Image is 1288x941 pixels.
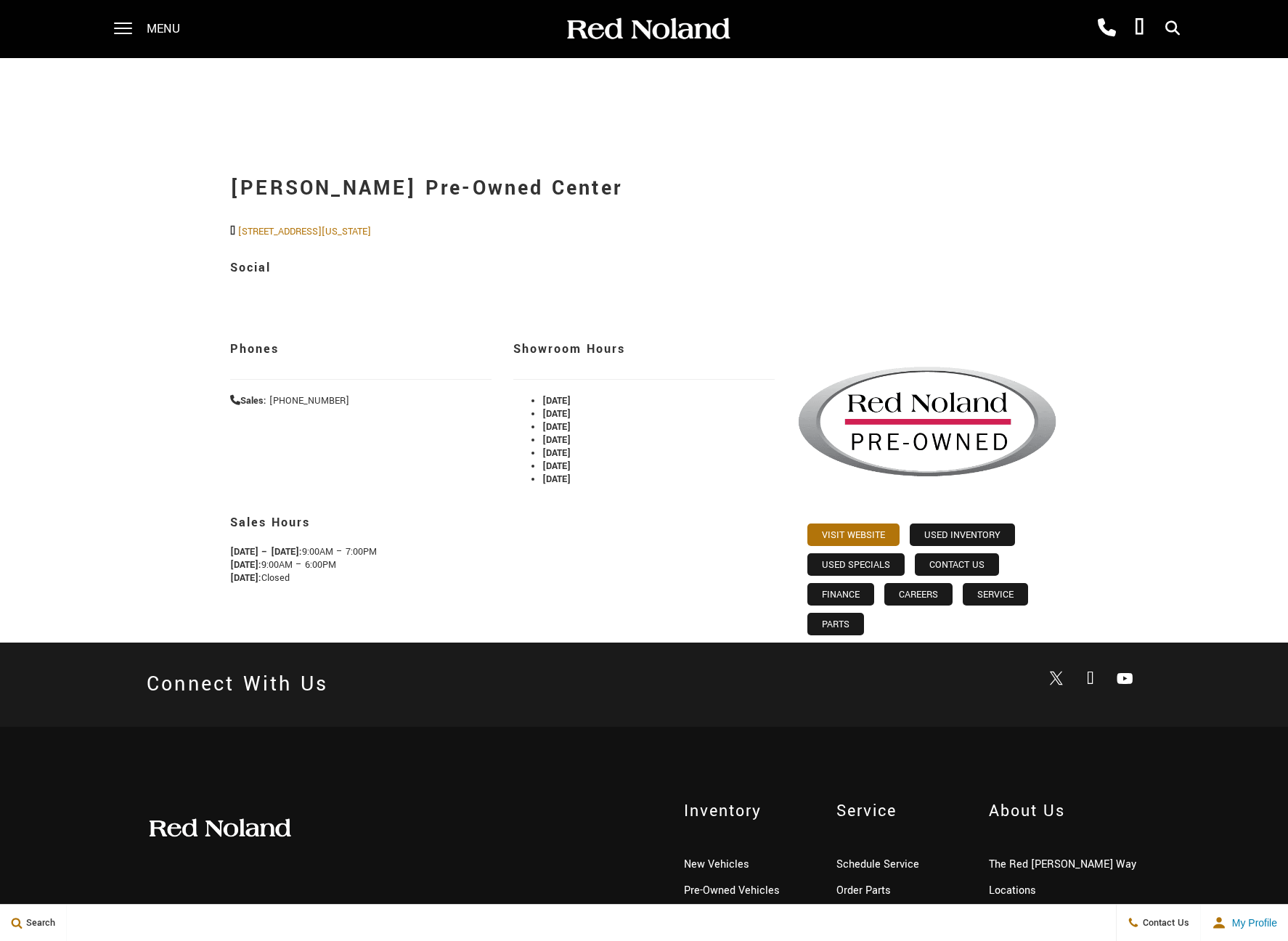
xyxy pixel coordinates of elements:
[542,420,571,433] strong: [DATE]
[915,553,999,576] a: Contact Us
[684,799,815,823] span: Inventory
[542,473,571,486] strong: [DATE]
[796,319,1058,524] img: Red Noland Pre-Owned Center
[23,916,55,929] span: Search
[836,883,891,898] a: Order Parts
[1042,665,1071,694] a: Open Twitter in a new window
[542,394,571,407] strong: [DATE]
[542,433,571,447] strong: [DATE]
[807,583,874,606] a: Finance
[230,334,492,364] h3: Phones
[147,818,292,839] img: Red Noland Auto Group
[542,447,571,460] strong: [DATE]
[513,334,775,364] h3: Showroom Hours
[1110,664,1139,693] a: Open Youtube-play in a new window
[230,253,1058,283] h3: Social
[989,799,1141,823] span: About Us
[807,524,900,546] a: Visit Website
[807,553,905,576] a: Used Specials
[230,545,302,558] strong: [DATE] – [DATE]:
[989,883,1036,898] a: Locations
[910,524,1015,546] a: Used Inventory
[230,508,775,538] h3: Sales Hours
[542,407,571,420] strong: [DATE]
[230,160,1058,218] h1: [PERSON_NAME] Pre-Owned Center
[1201,905,1288,941] button: user-profile-menu
[1139,916,1189,929] span: Contact Us
[836,799,967,823] span: Service
[884,583,953,606] a: Careers
[230,545,775,584] p: 9:00AM – 7:00PM 9:00AM – 6:00PM Closed
[238,225,371,238] a: [STREET_ADDRESS][US_STATE]
[542,460,571,473] strong: [DATE]
[989,857,1136,872] a: The Red [PERSON_NAME] Way
[684,883,780,898] a: Pre-Owned Vehicles
[230,394,266,407] strong: Sales:
[1076,664,1105,693] a: Open Facebook in a new window
[963,583,1028,606] a: Service
[230,558,261,571] strong: [DATE]:
[147,664,328,705] h2: Connect With Us
[807,613,864,635] a: Parts
[230,571,261,584] strong: [DATE]:
[836,857,919,872] a: Schedule Service
[684,857,749,872] a: New Vehicles
[269,394,349,407] span: [PHONE_NUMBER]
[564,17,731,42] img: Red Noland Auto Group
[1226,917,1277,929] span: My Profile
